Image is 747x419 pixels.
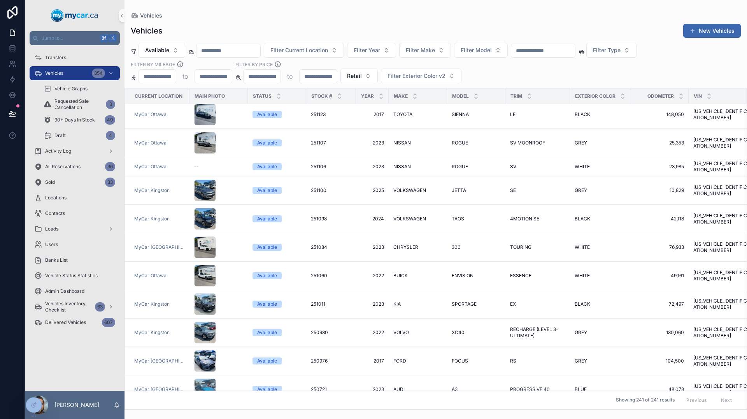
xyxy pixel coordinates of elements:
a: Available [253,272,302,279]
span: Retail [347,72,362,80]
span: Locations [45,195,67,201]
span: GREY [575,358,587,364]
a: XC40 [452,329,501,336]
button: Select Button [139,43,185,58]
span: 72,497 [635,301,684,307]
span: ROGUE [452,164,468,170]
a: CHRYSLER [393,244,442,250]
span: SV [510,164,516,170]
button: Select Button [340,69,378,83]
span: VOLKSWAGEN [393,216,426,222]
span: Draft [54,132,66,139]
span: MyCar Ottawa [134,140,167,146]
a: 300 [452,244,501,250]
span: MyCar Kingston [134,301,170,307]
a: 251011 [311,301,351,307]
a: 2024 [361,216,384,222]
span: 251084 [311,244,327,250]
a: Available [253,187,302,194]
div: Available [257,329,277,336]
span: Filter Exterior Color v2 [388,72,445,80]
span: NISSAN [393,140,411,146]
a: RECHARGE (LEVEL 3-ULTIMATE) [510,326,565,339]
a: Contacts [30,206,120,220]
div: Available [257,357,277,364]
span: 90+ Days In Stock [54,117,95,123]
span: 251011 [311,301,325,307]
a: MyCar Kingston [134,329,185,336]
span: ROGUE [452,140,468,146]
span: MyCar Ottawa [134,164,167,170]
a: 2022 [361,329,384,336]
span: TAOS [452,216,464,222]
a: MyCar Ottawa [134,273,185,279]
a: Available [253,301,302,308]
span: 2017 [361,111,384,118]
a: JETTA [452,187,501,194]
span: WHITE [575,164,590,170]
a: MyCar Kingston [134,216,185,222]
a: MyCar [GEOGRAPHIC_DATA] [134,386,185,393]
div: Available [257,301,277,308]
span: 2023 [361,301,384,307]
span: BUICK [393,273,408,279]
span: 2023 [361,164,384,170]
span: 251123 [311,111,326,118]
a: Vehicle Graphs [39,82,120,96]
button: Select Button [586,43,637,58]
span: FOCUS [452,358,468,364]
span: 42,118 [635,216,684,222]
div: Available [257,215,277,222]
span: Vehicles [45,70,63,76]
span: 250976 [311,358,328,364]
a: 2023 [361,244,384,250]
span: 130,060 [635,329,684,336]
span: Filter Make [406,46,435,54]
span: 2025 [361,187,384,194]
a: 25,353 [635,140,684,146]
a: KIA [393,301,442,307]
span: AUDI [393,386,405,393]
span: KIA [393,301,401,307]
span: SV MOONROOF [510,140,545,146]
a: 4MOTION SE [510,216,565,222]
span: Requested Sale Cancellation [54,98,103,111]
span: XC40 [452,329,465,336]
a: Available [253,163,302,170]
div: Available [257,187,277,194]
a: Available [253,329,302,336]
a: EX [510,301,565,307]
a: MyCar Ottawa [134,164,185,170]
div: 36 [105,162,115,171]
span: VOLKSWAGEN [393,187,426,194]
span: 251100 [311,187,326,194]
a: Locations [30,191,120,205]
a: Sold33 [30,175,120,189]
a: 251100 [311,187,351,194]
div: Available [257,244,277,251]
a: MyCar [GEOGRAPHIC_DATA] [134,358,185,364]
a: Vehicles Inventory Checklist63 [30,300,120,314]
a: Available [253,357,302,364]
span: SE [510,187,516,194]
span: Sold [45,179,55,185]
a: FOCUS [452,358,501,364]
a: 251123 [311,111,351,118]
span: BLACK [575,111,590,118]
a: SE [510,187,565,194]
img: App logo [51,9,98,22]
div: Available [257,272,277,279]
label: FILTER BY PRICE [235,61,273,68]
span: BLACK [575,301,590,307]
a: GREY [575,187,626,194]
span: Transfers [45,55,66,61]
a: SV MOONROOF [510,140,565,146]
span: VOLVO [393,329,409,336]
a: BLACK [575,111,626,118]
span: TOYOTA [393,111,412,118]
span: Delivered Vehicles [45,319,86,326]
a: 250980 [311,329,351,336]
